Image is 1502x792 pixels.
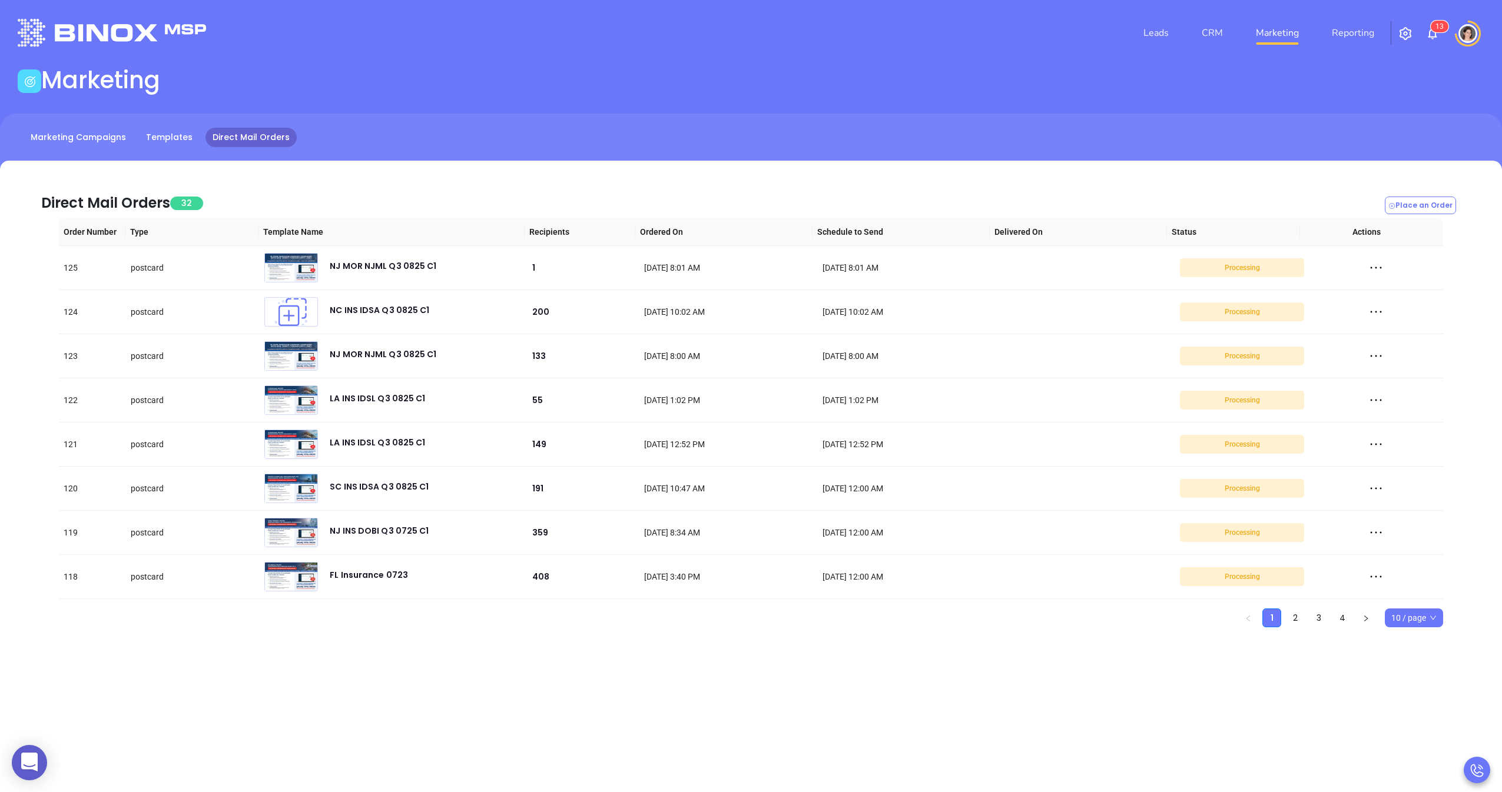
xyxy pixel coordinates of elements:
[823,350,992,362] div: [DATE] 8:00 AM
[532,394,635,407] div: 55
[131,261,256,274] div: postcard
[532,526,635,539] div: 359
[1309,608,1328,627] li: 3
[823,526,992,539] div: [DATE] 12:00 AM
[813,218,990,246] th: Schedule to Send
[532,570,635,583] div: 408
[823,570,992,583] div: [DATE] 12:00 AM
[532,482,635,495] div: 191
[18,19,206,46] img: logo
[1239,608,1258,627] button: left
[1139,21,1173,45] a: Leads
[330,435,425,459] div: LA INS IDSL Q3 0825 C1
[330,347,436,371] div: NJ MOR NJML Q3 0825 C1
[644,570,813,583] div: [DATE] 3:40 PM
[131,305,256,318] div: postcard
[1183,526,1302,539] span: Processing
[1300,218,1433,246] th: Actions
[59,218,125,246] th: Order Number
[1357,608,1375,627] li: Next Page
[1262,608,1281,627] li: 1
[1197,21,1228,45] a: CRM
[64,305,121,318] div: 124
[131,394,256,407] div: postcard
[1310,609,1328,627] a: 3
[131,570,256,583] div: postcard
[823,305,992,318] div: [DATE] 10:02 AM
[258,218,525,246] th: Template Name
[24,128,133,147] a: Marketing Campaigns
[125,218,258,246] th: Type
[1391,609,1437,627] span: 10 / page
[1287,609,1304,627] a: 2
[64,261,121,274] div: 125
[532,305,635,318] div: 200
[990,218,1167,246] th: Delivered On
[1167,218,1300,246] th: Status
[1398,26,1413,41] img: iconSetting
[139,128,200,147] a: Templates
[330,303,429,327] div: NC INS IDSA Q3 0825 C1
[1183,261,1302,274] span: Processing
[644,305,813,318] div: [DATE] 10:02 AM
[330,480,429,503] div: SC INS IDSA Q3 0825 C1
[644,438,813,451] div: [DATE] 12:52 PM
[64,350,121,362] div: 123
[64,438,121,451] div: 121
[1440,22,1444,31] span: 3
[1435,22,1440,31] span: 1
[532,438,635,451] div: 149
[1357,608,1375,627] button: right
[1362,615,1370,622] span: right
[330,524,429,547] div: NJ INS DOBI Q3 0725 C1
[330,568,408,591] div: FL Insurance 0723
[1245,615,1252,622] span: left
[823,394,992,407] div: [DATE] 1:02 PM
[644,482,813,495] div: [DATE] 10:47 AM
[1183,482,1302,495] span: Processing
[1431,21,1448,32] sup: 13
[644,261,813,274] div: [DATE] 8:01 AM
[330,259,436,282] div: NJ MOR NJML Q3 0825 C1
[41,66,160,94] h1: Marketing
[1327,21,1379,45] a: Reporting
[532,350,635,362] div: 133
[131,526,256,539] div: postcard
[41,192,170,214] div: Direct Mail Orders
[1183,438,1302,451] span: Processing
[1385,608,1443,627] div: Page Size
[1263,609,1281,627] a: 1
[131,482,256,495] div: postcard
[205,128,297,147] a: Direct Mail Orders
[330,391,425,415] div: LA INS IDSL Q3 0825 C1
[1183,350,1302,362] span: Processing
[64,570,121,583] div: 118
[1183,394,1302,407] span: Processing
[131,438,256,451] div: postcard
[823,482,992,495] div: [DATE] 12:00 AM
[635,218,813,246] th: Ordered On
[1334,609,1351,627] a: 4
[1183,305,1302,318] span: Processing
[525,218,635,246] th: Recipients
[64,482,121,495] div: 120
[131,350,256,362] div: postcard
[1251,21,1304,45] a: Marketing
[644,350,813,362] div: [DATE] 8:00 AM
[1458,24,1477,43] img: user
[644,394,813,407] div: [DATE] 1:02 PM
[644,526,813,539] div: [DATE] 8:34 AM
[64,394,121,407] div: 122
[532,261,635,274] div: 1
[1425,26,1440,41] img: iconNotification
[823,438,992,451] div: [DATE] 12:52 PM
[64,526,121,539] div: 119
[823,261,992,274] div: [DATE] 8:01 AM
[170,197,203,210] span: 32
[1385,197,1456,214] button: Place an Order
[1183,570,1302,583] span: Processing
[1239,608,1258,627] li: Previous Page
